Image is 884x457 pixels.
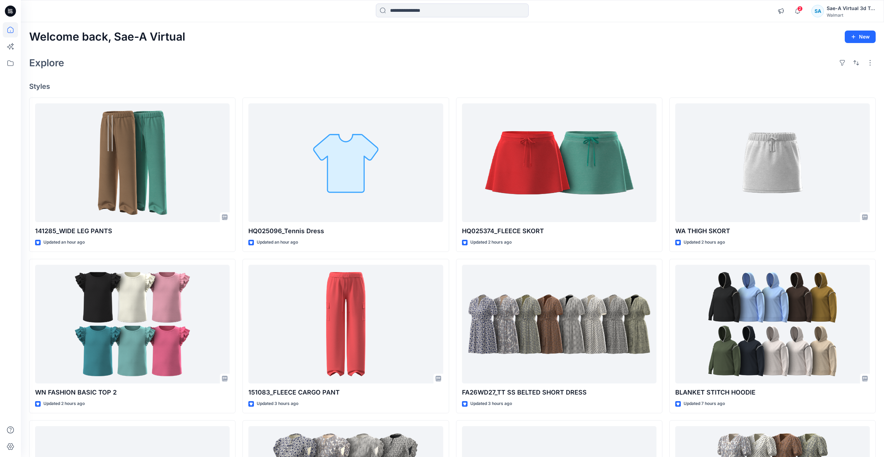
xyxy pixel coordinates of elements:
[35,265,230,384] a: WN FASHION BASIC TOP 2
[248,265,443,384] a: 151083_FLEECE CARGO PANT
[675,103,870,222] a: WA THIGH SKORT
[257,400,298,407] p: Updated 3 hours ago
[35,103,230,222] a: 141285_WIDE LEG PANTS
[462,265,656,384] a: FA26WD27_TT SS BELTED SHORT DRESS
[470,239,512,246] p: Updated 2 hours ago
[845,31,876,43] button: New
[248,103,443,222] a: HQ025096_Tennis Dress
[29,57,64,68] h2: Explore
[257,239,298,246] p: Updated an hour ago
[470,400,512,407] p: Updated 3 hours ago
[248,388,443,397] p: 151083_FLEECE CARGO PANT
[827,12,875,18] div: Walmart
[827,4,875,12] div: Sae-A Virtual 3d Team
[462,226,656,236] p: HQ025374_FLEECE SKORT
[675,388,870,397] p: BLANKET STITCH HOODIE
[29,31,185,43] h2: Welcome back, Sae-A Virtual
[43,400,85,407] p: Updated 2 hours ago
[29,82,876,91] h4: Styles
[684,400,725,407] p: Updated 7 hours ago
[675,226,870,236] p: WA THIGH SKORT
[811,5,824,17] div: SA
[43,239,85,246] p: Updated an hour ago
[675,265,870,384] a: BLANKET STITCH HOODIE
[797,6,803,11] span: 2
[35,226,230,236] p: 141285_WIDE LEG PANTS
[462,103,656,222] a: HQ025374_FLEECE SKORT
[248,226,443,236] p: HQ025096_Tennis Dress
[684,239,725,246] p: Updated 2 hours ago
[35,388,230,397] p: WN FASHION BASIC TOP 2
[462,388,656,397] p: FA26WD27_TT SS BELTED SHORT DRESS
